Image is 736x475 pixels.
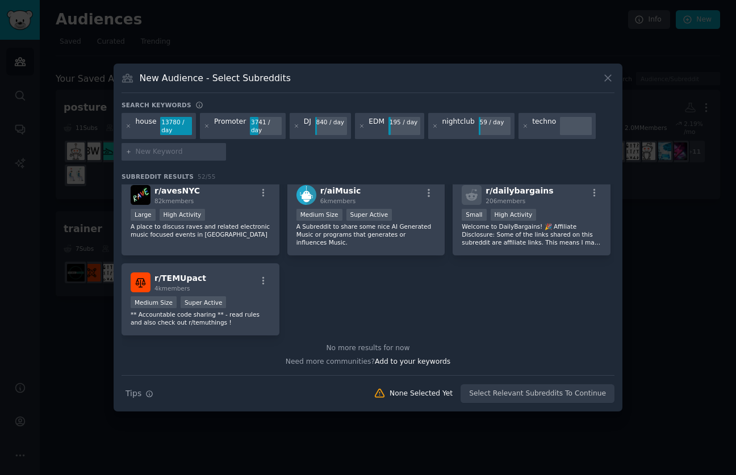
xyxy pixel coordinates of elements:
[320,186,361,195] span: r/ aiMusic
[486,186,553,195] span: r/ dailybargains
[346,209,392,221] div: Super Active
[181,296,227,308] div: Super Active
[296,222,436,246] p: A Subreddit to share some nice AI Generated Music or programs that generates or influences Music.
[442,117,475,135] div: nightclub
[304,117,311,135] div: DJ
[486,197,525,204] span: 206 members
[122,343,614,354] div: No more results for now
[462,209,486,221] div: Small
[136,117,157,135] div: house
[369,117,384,135] div: EDM
[479,117,511,127] div: 59 / day
[390,389,453,399] div: None Selected Yet
[532,117,556,135] div: techno
[131,222,270,238] p: A place to discuss raves and related electronic music focused events in [GEOGRAPHIC_DATA]
[375,358,450,365] span: Add to your keywords
[122,353,614,367] div: Need more communities?
[154,274,206,283] span: r/ TEMUpact
[131,209,156,221] div: Large
[140,72,291,84] h3: New Audience - Select Subreddits
[154,186,200,195] span: r/ avesNYC
[131,272,150,292] img: TEMUpact
[131,185,150,205] img: avesNYC
[198,173,216,180] span: 52 / 55
[250,117,282,135] div: 3741 / day
[388,117,420,127] div: 195 / day
[160,117,192,135] div: 13780 / day
[315,117,347,127] div: 840 / day
[214,117,246,135] div: Promoter
[491,209,537,221] div: High Activity
[122,384,157,403] button: Tips
[296,209,342,221] div: Medium Size
[131,296,177,308] div: Medium Size
[136,147,222,157] input: New Keyword
[122,173,194,180] span: Subreddit Results
[160,209,206,221] div: High Activity
[462,222,601,246] p: Welcome to DailyBargains! 🎉 Affiliate Disclosure: Some of the links shared on this subreddit are ...
[296,185,316,205] img: aiMusic
[154,285,190,292] span: 4k members
[122,101,191,109] h3: Search keywords
[320,197,356,204] span: 6k members
[126,388,141,400] span: Tips
[154,197,194,204] span: 82k members
[131,310,270,326] p: ** Accountable code sharing ** - read rules and also check out r/temuthings !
